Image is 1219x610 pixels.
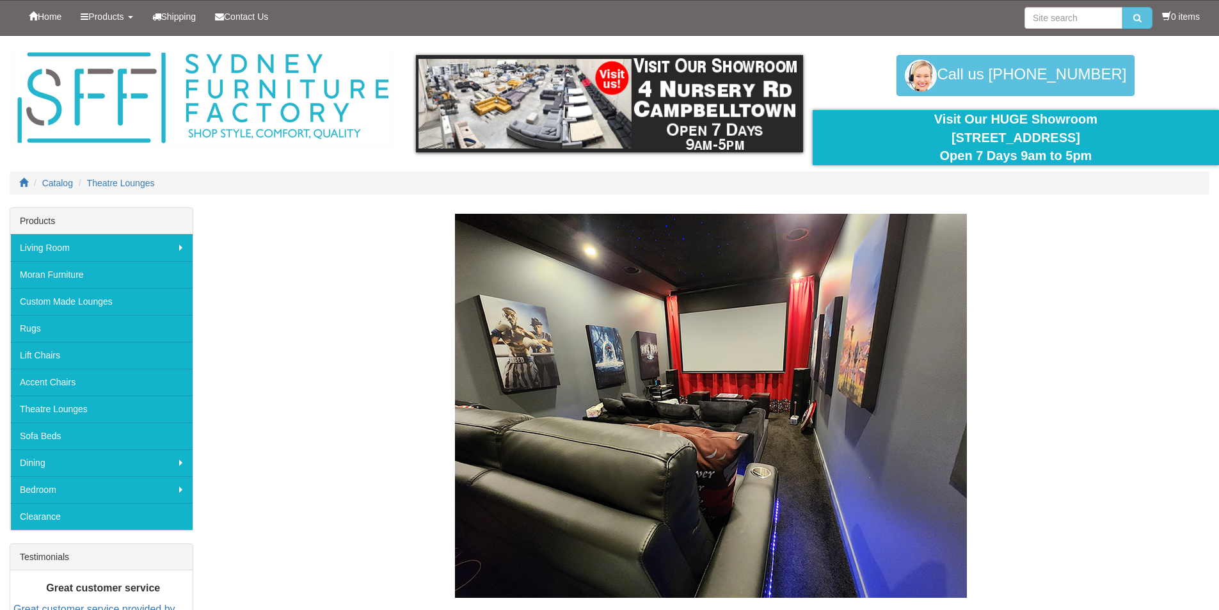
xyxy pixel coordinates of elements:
a: Shipping [143,1,206,33]
a: Home [19,1,71,33]
a: Products [71,1,142,33]
a: Sofa Beds [10,422,193,449]
div: Testimonials [10,544,193,570]
input: Site search [1024,7,1122,29]
b: Great customer service [46,582,160,593]
span: Contact Us [224,12,268,22]
a: Theatre Lounges [10,396,193,422]
a: Contact Us [205,1,278,33]
a: Lift Chairs [10,342,193,369]
a: Moran Furniture [10,261,193,288]
span: Shipping [161,12,196,22]
li: 0 items [1162,10,1200,23]
a: Bedroom [10,476,193,503]
div: Visit Our HUGE Showroom [STREET_ADDRESS] Open 7 Days 9am to 5pm [822,110,1209,165]
span: Products [88,12,123,22]
a: Accent Chairs [10,369,193,396]
div: Products [10,208,193,234]
a: Living Room [10,234,193,261]
a: Clearance [10,503,193,530]
a: Theatre Lounges [87,178,155,188]
a: Custom Made Lounges [10,288,193,315]
img: Sydney Furniture Factory [11,49,395,148]
span: Home [38,12,61,22]
a: Dining [10,449,193,476]
img: Theatre Lounges [455,214,967,598]
img: showroom.gif [416,55,803,152]
a: Catalog [42,178,73,188]
a: Rugs [10,315,193,342]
